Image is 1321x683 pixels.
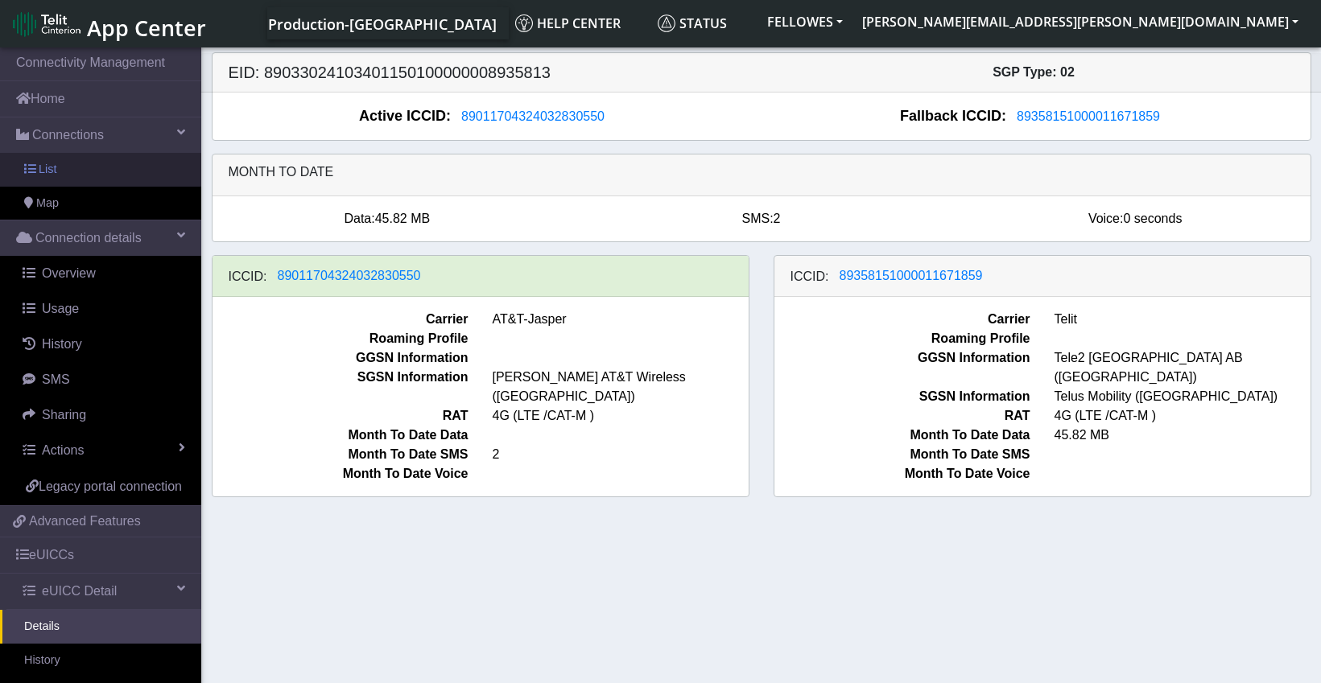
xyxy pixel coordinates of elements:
span: AT&T-Jasper [481,310,761,329]
span: App Center [87,13,206,43]
span: 89011704324032830550 [278,269,421,282]
img: logo-telit-cinterion-gw-new.png [13,11,80,37]
span: Month To Date Voice [200,464,481,483]
h6: Month to date [229,164,1294,179]
span: Legacy portal connection [39,479,182,493]
a: Usage [6,291,201,327]
span: History [42,337,82,351]
span: SMS [42,372,70,386]
span: Overview [42,266,96,280]
span: Sharing [42,408,86,422]
span: List [39,161,56,179]
img: knowledge.svg [515,14,533,32]
a: Status [651,7,758,39]
span: SMS: [741,212,773,225]
a: eUICC Detail [6,574,201,609]
span: Production-[GEOGRAPHIC_DATA] [268,14,497,34]
span: Fallback ICCID: [900,105,1006,127]
span: Month To Date SMS [762,445,1042,464]
a: App Center [13,6,204,41]
span: eUICC Detail [42,582,117,601]
span: [PERSON_NAME] AT&T Wireless ([GEOGRAPHIC_DATA]) [481,368,761,406]
h6: ICCID: [229,269,267,284]
a: History [6,327,201,362]
img: status.svg [658,14,675,32]
h5: EID: 89033024103401150100000008935813 [217,63,762,82]
span: 89011704324032830550 [461,109,605,123]
span: Status [658,14,727,32]
span: 4G (LTE /CAT-M ) [481,406,761,426]
span: RAT [762,406,1042,426]
span: Month To Date Voice [762,464,1042,483]
span: 2 [481,445,761,464]
button: FELLOWES [758,7,852,36]
span: Connection details [35,228,142,248]
span: GGSN Information [762,348,1042,387]
span: 89358151000011671859 [1017,109,1160,123]
span: Carrier [762,310,1042,329]
a: Your current platform instance [267,7,496,39]
span: Roaming Profile [762,329,1042,348]
span: Usage [42,302,79,315]
span: Voice: [1088,212,1124,225]
span: Data: [344,212,374,225]
span: Month To Date Data [762,426,1042,445]
a: Actions [6,433,201,468]
span: Advanced Features [29,512,141,531]
a: SMS [6,362,201,397]
span: 2 [774,212,781,225]
h6: ICCID: [791,269,829,284]
span: Help center [515,14,621,32]
button: 89358151000011671859 [1006,106,1170,127]
span: Actions [42,443,84,457]
span: Carrier [200,310,481,329]
span: SGSN Information [200,368,481,406]
button: [PERSON_NAME][EMAIL_ADDRESS][PERSON_NAME][DOMAIN_NAME] [852,7,1308,36]
span: 0 seconds [1123,212,1182,225]
span: Month To Date Data [200,426,481,445]
span: RAT [200,406,481,426]
button: 89011704324032830550 [451,106,615,127]
a: Overview [6,256,201,291]
span: SGP Type: 02 [993,65,1075,79]
button: 89011704324032830550 [267,265,431,286]
span: 45.82 MB [375,212,430,225]
span: Active ICCID: [359,105,451,127]
a: Sharing [6,397,201,433]
span: GGSN Information [200,348,481,368]
span: SGSN Information [762,387,1042,406]
span: Month To Date SMS [200,445,481,464]
span: Roaming Profile [200,329,481,348]
span: Map [36,195,59,212]
button: 89358151000011671859 [829,265,993,286]
a: Help center [509,7,651,39]
span: 89358151000011671859 [840,269,983,282]
span: Connections [32,125,104,145]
